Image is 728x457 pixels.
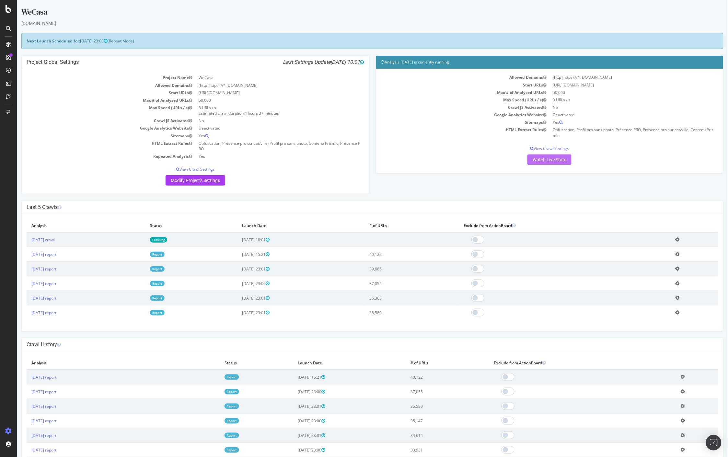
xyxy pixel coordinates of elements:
[10,38,63,44] strong: Next Launch Scheduled for:
[225,310,253,315] span: [DATE] 23:01
[314,59,347,65] span: [DATE] 10:01
[10,59,347,65] h4: Project Global Settings
[208,433,222,438] a: Report
[208,389,222,394] a: Report
[228,110,262,116] span: 4 hours 37 minutes
[208,418,222,424] a: Report
[348,219,442,232] th: # of URLs
[225,237,253,243] span: [DATE] 10:01
[15,295,40,301] a: [DATE] report
[389,370,472,384] td: 40,122
[179,117,347,124] td: No
[389,428,472,443] td: 34,614
[10,132,179,140] td: Sitemaps
[179,124,347,132] td: Deactivated
[533,111,701,119] td: Deactivated
[15,374,40,380] a: [DATE] report
[511,154,555,165] a: Watch Live Stats
[15,252,40,257] a: [DATE] report
[281,418,309,424] span: [DATE] 23:00
[364,74,533,81] td: Allowed Domains
[364,59,702,65] h4: Analysis [DATE] is currently running
[10,341,701,348] h4: Crawl History
[10,140,179,153] td: HTML Extract Rules
[5,6,707,20] div: WeCasa
[10,74,179,81] td: Project Name
[10,117,179,124] td: Crawl JS Activated
[10,89,179,97] td: Start URLs
[225,266,253,272] span: [DATE] 23:01
[133,266,148,272] a: Report
[364,119,533,126] td: Sitemaps
[179,132,347,140] td: Yes
[15,389,40,394] a: [DATE] report
[276,356,389,370] th: Launch Date
[281,389,309,394] span: [DATE] 23:00
[364,104,533,111] td: Crawl JS Activated
[389,399,472,414] td: 35,580
[203,356,276,370] th: Status
[364,89,533,96] td: Max # of Analysed URLs
[10,204,701,211] h4: Last 5 Crawls
[706,435,722,451] div: Open Intercom Messenger
[472,356,659,370] th: Exclude from ActionBoard
[10,97,179,104] td: Max # of Analysed URLs
[533,89,701,96] td: 50,000
[225,295,253,301] span: [DATE] 23:01
[208,447,222,453] a: Report
[389,384,472,399] td: 37,055
[442,219,654,232] th: Exclude from ActionBoard
[15,418,40,424] a: [DATE] report
[5,20,707,27] div: [DOMAIN_NAME]
[179,89,347,97] td: [URL][DOMAIN_NAME]
[179,82,347,89] td: (http|https)://*.[DOMAIN_NAME]
[10,219,128,232] th: Analysis
[133,295,148,301] a: Report
[15,266,40,272] a: [DATE] report
[149,175,208,186] a: Modify Project's Settings
[281,447,309,453] span: [DATE] 23:00
[364,146,702,151] p: View Crawl Settings
[364,96,533,104] td: Max Speed (URLs / s)
[281,404,309,409] span: [DATE] 23:01
[10,82,179,89] td: Allowed Domains
[10,153,179,160] td: Repeated Analysis
[389,356,472,370] th: # of URLs
[533,74,701,81] td: (http|https)://*.[DOMAIN_NAME]
[208,374,222,380] a: Report
[533,96,701,104] td: 3 URLs / s
[133,237,150,243] a: Crawling
[179,74,347,81] td: WeCasa
[533,104,701,111] td: No
[225,281,253,286] span: [DATE] 23:00
[533,126,701,139] td: Obfuscation, Profil pro sans photo, Présence PRO, Présence pro sur cat/ville, Contenu Prismic
[133,252,148,257] a: Report
[63,38,91,44] span: [DATE] 23:00
[10,124,179,132] td: Google Analytics Website
[133,281,148,286] a: Report
[225,252,253,257] span: [DATE] 15:21
[348,247,442,262] td: 40,122
[348,305,442,320] td: 35,580
[179,97,347,104] td: 50,000
[281,374,309,380] span: [DATE] 15:21
[15,404,40,409] a: [DATE] report
[15,310,40,315] a: [DATE] report
[179,153,347,160] td: Yes
[389,414,472,428] td: 35,147
[348,291,442,305] td: 36,365
[10,356,203,370] th: Analysis
[220,219,348,232] th: Launch Date
[128,219,220,232] th: Status
[348,262,442,276] td: 39,685
[5,33,707,49] div: (Repeat Mode)
[208,404,222,409] a: Report
[533,119,701,126] td: Yes
[533,81,701,89] td: [URL][DOMAIN_NAME]
[179,104,347,117] td: 3 URLs / s Estimated crawl duration:
[348,276,442,291] td: 37,055
[15,447,40,453] a: [DATE] report
[10,166,347,172] p: View Crawl Settings
[15,281,40,286] a: [DATE] report
[179,140,347,153] td: Obfuscation, Présence pro sur cat/ville, Profil pro sans photo, Contenu Prismic, Présence PRO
